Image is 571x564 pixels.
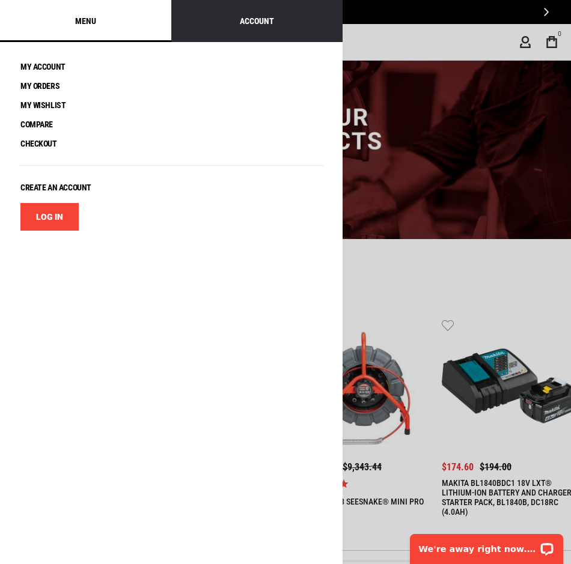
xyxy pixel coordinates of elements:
[15,96,71,115] a: My Wishlist
[15,134,63,153] a: Checkout
[15,76,65,96] a: My Orders
[15,57,71,76] a: My Account
[15,178,97,197] a: Create an account
[75,15,96,27] a: Menu
[20,203,79,231] a: Log In
[402,526,571,564] iframe: LiveChat chat widget
[240,15,274,27] a: Account
[15,115,58,134] a: Compare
